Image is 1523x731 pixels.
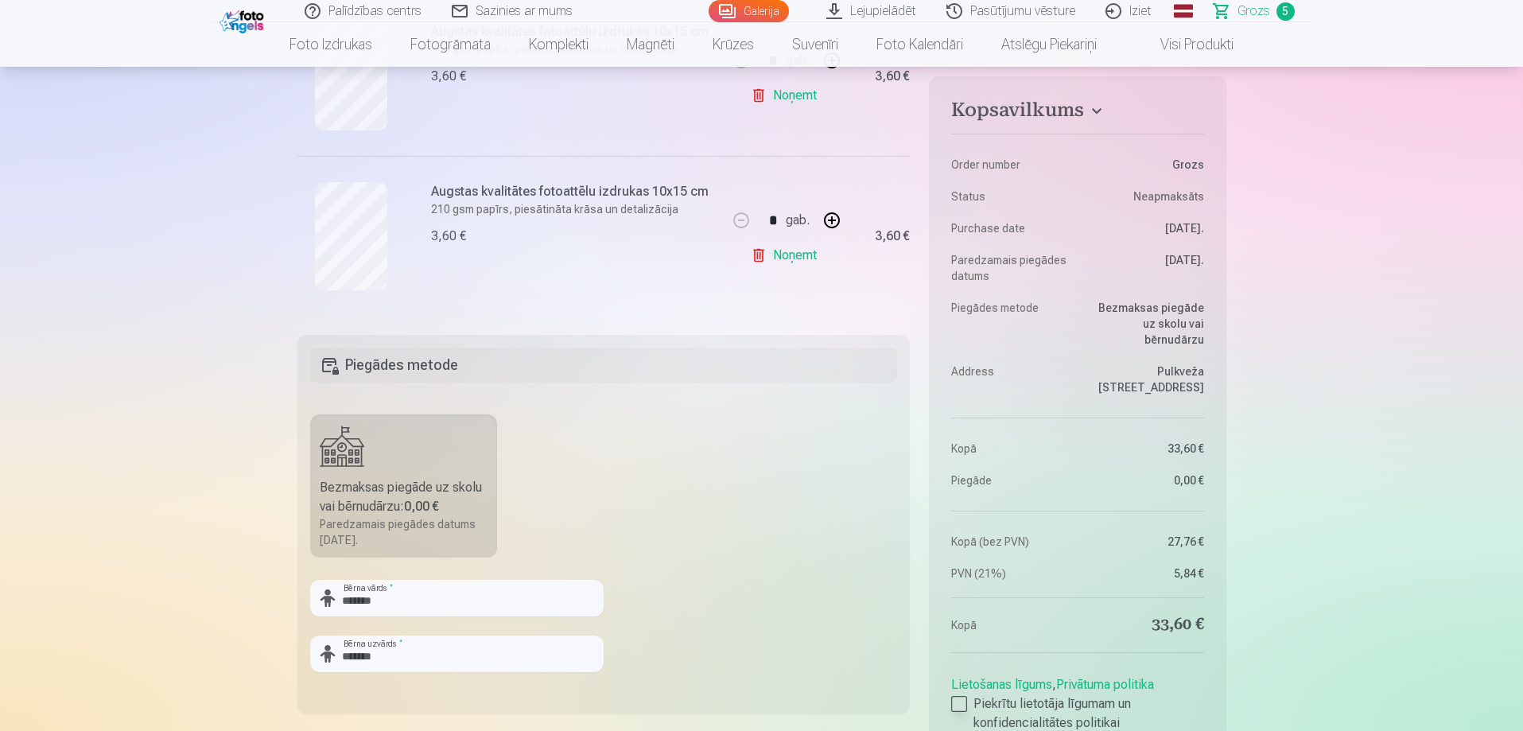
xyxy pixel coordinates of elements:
[773,22,857,67] a: Suvenīri
[1133,189,1204,204] span: Neapmaksāts
[951,364,1070,395] dt: Address
[1237,2,1270,21] span: Grozs
[608,22,694,67] a: Magnēti
[431,67,466,86] div: 3,60 €
[1086,157,1204,173] dd: Grozs
[1056,677,1154,692] a: Privātuma politika
[951,189,1070,204] dt: Status
[310,348,898,383] h5: Piegādes metode
[951,157,1070,173] dt: Order number
[951,300,1070,348] dt: Piegādes metode
[1086,472,1204,488] dd: 0,00 €
[220,6,268,33] img: /fa1
[1086,614,1204,636] dd: 33,60 €
[751,239,823,271] a: Noņemt
[1086,534,1204,550] dd: 27,76 €
[951,677,1052,692] a: Lietošanas līgums
[951,472,1070,488] dt: Piegāde
[320,478,488,516] div: Bezmaksas piegāde uz skolu vai bērnudārzu :
[1086,566,1204,581] dd: 5,84 €
[951,220,1070,236] dt: Purchase date
[951,252,1070,284] dt: Paredzamais piegādes datums
[404,499,439,514] b: 0,00 €
[1276,2,1295,21] span: 5
[875,231,910,241] div: 3,60 €
[857,22,982,67] a: Foto kalendāri
[1086,300,1204,348] dd: Bezmaksas piegāde uz skolu vai bērnudārzu
[951,614,1070,636] dt: Kopā
[951,441,1070,457] dt: Kopā
[431,182,718,201] h6: Augstas kvalitātes fotoattēlu izdrukas 10x15 cm
[391,22,510,67] a: Fotogrāmata
[1116,22,1253,67] a: Visi produkti
[1086,364,1204,395] dd: Pulkveža [STREET_ADDRESS]
[1086,220,1204,236] dd: [DATE].
[320,516,488,548] div: Paredzamais piegādes datums [DATE].
[951,566,1070,581] dt: PVN (21%)
[510,22,608,67] a: Komplekti
[1086,252,1204,284] dd: [DATE].
[694,22,773,67] a: Krūzes
[875,72,910,81] div: 3,60 €
[786,201,810,239] div: gab.
[951,99,1203,127] button: Kopsavilkums
[431,227,466,246] div: 3,60 €
[1086,441,1204,457] dd: 33,60 €
[951,534,1070,550] dt: Kopā (bez PVN)
[982,22,1116,67] a: Atslēgu piekariņi
[270,22,391,67] a: Foto izdrukas
[751,80,823,111] a: Noņemt
[431,201,718,217] p: 210 gsm papīrs, piesātināta krāsa un detalizācija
